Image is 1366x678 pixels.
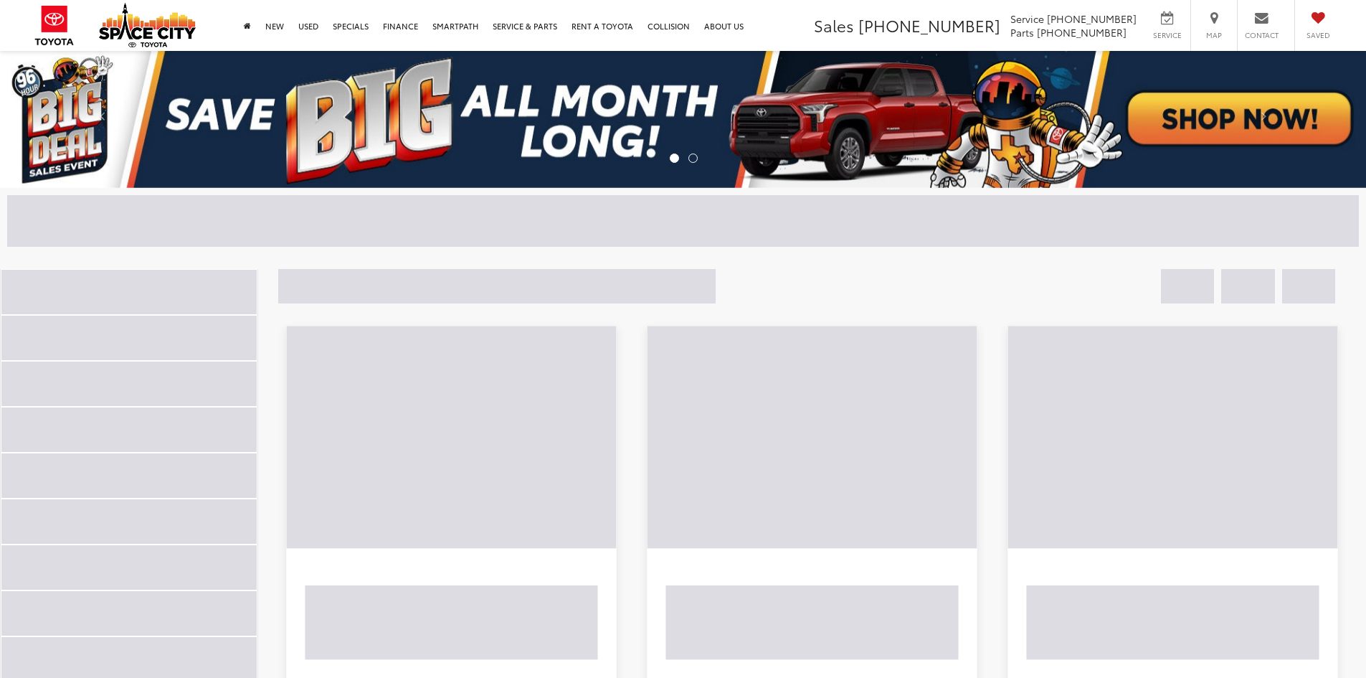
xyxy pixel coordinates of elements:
span: Parts [1010,25,1034,39]
span: Service [1151,30,1183,40]
span: Sales [814,14,854,37]
span: [PHONE_NUMBER] [1047,11,1137,26]
span: [PHONE_NUMBER] [1037,25,1127,39]
span: Contact [1245,30,1279,40]
span: Map [1198,30,1230,40]
img: Space City Toyota [99,3,196,47]
span: [PHONE_NUMBER] [858,14,1000,37]
span: Saved [1302,30,1334,40]
span: Service [1010,11,1044,26]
